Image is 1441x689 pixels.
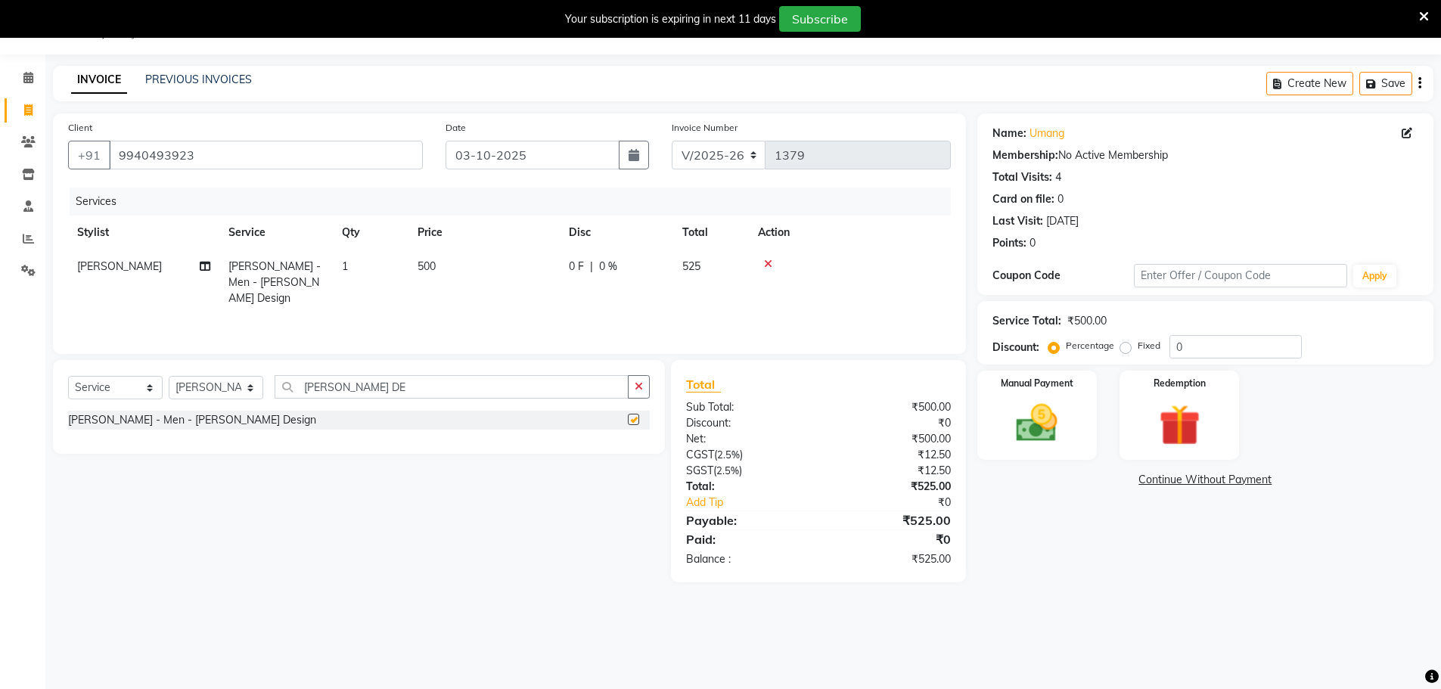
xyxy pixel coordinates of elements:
div: ₹525.00 [818,551,962,567]
div: 4 [1055,169,1061,185]
div: Balance : [675,551,818,567]
span: 1 [342,259,348,273]
a: PREVIOUS INVOICES [145,73,252,86]
div: ₹12.50 [818,447,962,463]
div: Net: [675,431,818,447]
th: Stylist [68,216,219,250]
th: Action [749,216,951,250]
div: Sub Total: [675,399,818,415]
a: Continue Without Payment [980,472,1430,488]
div: ₹500.00 [818,431,962,447]
div: ₹0 [818,530,962,548]
label: Client [68,121,92,135]
div: ₹500.00 [1067,313,1107,329]
th: Price [408,216,560,250]
span: [PERSON_NAME] [77,259,162,273]
span: [PERSON_NAME] - Men - [PERSON_NAME] Design [228,259,321,305]
div: 0 [1030,235,1036,251]
span: 500 [418,259,436,273]
img: _gift.svg [1146,399,1213,451]
span: 525 [682,259,700,273]
button: +91 [68,141,110,169]
button: Apply [1353,265,1396,287]
button: Create New [1266,72,1353,95]
th: Disc [560,216,673,250]
div: Total: [675,479,818,495]
button: Subscribe [779,6,861,32]
span: CGST [686,448,714,461]
div: Discount: [992,340,1039,355]
span: 2.5% [717,448,740,461]
div: [PERSON_NAME] - Men - [PERSON_NAME] Design [68,412,316,428]
div: ₹525.00 [818,511,962,529]
span: 2.5% [716,464,739,476]
div: ₹0 [843,495,962,511]
div: ₹12.50 [818,463,962,479]
div: ( ) [675,463,818,479]
span: Total [686,377,721,393]
div: Paid: [675,530,818,548]
div: Last Visit: [992,213,1043,229]
img: _cash.svg [1003,399,1070,447]
button: Save [1359,72,1412,95]
div: Coupon Code [992,268,1135,284]
div: No Active Membership [992,147,1418,163]
input: Search or Scan [275,375,629,399]
div: Your subscription is expiring in next 11 days [565,11,776,27]
a: INVOICE [71,67,127,94]
div: 0 [1057,191,1064,207]
div: Total Visits: [992,169,1052,185]
div: Discount: [675,415,818,431]
label: Manual Payment [1001,377,1073,390]
input: Search by Name/Mobile/Email/Code [109,141,423,169]
label: Percentage [1066,339,1114,352]
div: ( ) [675,447,818,463]
span: 0 F [569,259,584,275]
label: Invoice Number [672,121,738,135]
div: Points: [992,235,1026,251]
div: ₹525.00 [818,479,962,495]
div: Name: [992,126,1026,141]
label: Redemption [1154,377,1206,390]
div: Card on file: [992,191,1054,207]
a: Umang [1030,126,1064,141]
th: Total [673,216,749,250]
div: ₹0 [818,415,962,431]
div: [DATE] [1046,213,1079,229]
div: Payable: [675,511,818,529]
span: SGST [686,464,713,477]
a: Add Tip [675,495,842,511]
th: Qty [333,216,408,250]
span: 0 % [599,259,617,275]
span: | [590,259,593,275]
th: Service [219,216,333,250]
label: Fixed [1138,339,1160,352]
div: Membership: [992,147,1058,163]
div: ₹500.00 [818,399,962,415]
div: Services [70,188,962,216]
label: Date [446,121,466,135]
input: Enter Offer / Coupon Code [1134,264,1347,287]
div: Service Total: [992,313,1061,329]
